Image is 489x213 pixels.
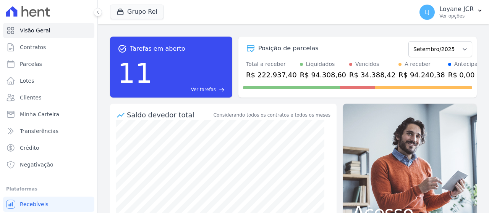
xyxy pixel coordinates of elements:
a: Lotes [3,73,94,88]
div: Saldo devedor total [127,110,212,120]
div: Liquidados [306,60,335,68]
div: R$ 94.308,60 [300,70,346,80]
div: R$ 0,00 [448,70,484,80]
a: Parcelas [3,56,94,72]
a: Visão Geral [3,23,94,38]
span: Lotes [20,77,34,85]
div: R$ 94.240,38 [398,70,445,80]
div: Posição de parcelas [258,44,319,53]
span: Recebíveis [20,200,49,208]
p: Loyane JCR [439,5,474,13]
div: Vencidos [355,60,379,68]
div: A receber [405,60,431,68]
span: east [219,87,225,93]
a: Crédito [3,140,94,155]
div: R$ 222.937,40 [246,70,297,80]
span: Contratos [20,43,46,51]
span: Crédito [20,144,39,152]
a: Transferências [3,123,94,139]
div: Considerando todos os contratos e todos os meses [214,112,330,119]
span: LJ [425,10,429,15]
div: Antecipado [454,60,484,68]
a: Contratos [3,40,94,55]
span: Tarefas em aberto [130,44,185,53]
button: Grupo Rei [110,5,164,19]
span: Visão Geral [20,27,50,34]
span: Ver tarefas [191,86,216,93]
span: Minha Carteira [20,111,59,118]
span: Transferências [20,127,58,135]
span: Clientes [20,94,41,101]
a: Negativação [3,157,94,172]
a: Recebíveis [3,197,94,212]
a: Clientes [3,90,94,105]
div: R$ 34.388,42 [349,70,395,80]
span: Parcelas [20,60,42,68]
p: Ver opções [439,13,474,19]
button: LJ Loyane JCR Ver opções [413,2,489,23]
div: Plataformas [6,184,91,194]
span: Negativação [20,161,53,168]
div: Total a receber [246,60,297,68]
span: task_alt [118,44,127,53]
div: 11 [118,53,153,93]
a: Minha Carteira [3,107,94,122]
a: Ver tarefas east [156,86,225,93]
